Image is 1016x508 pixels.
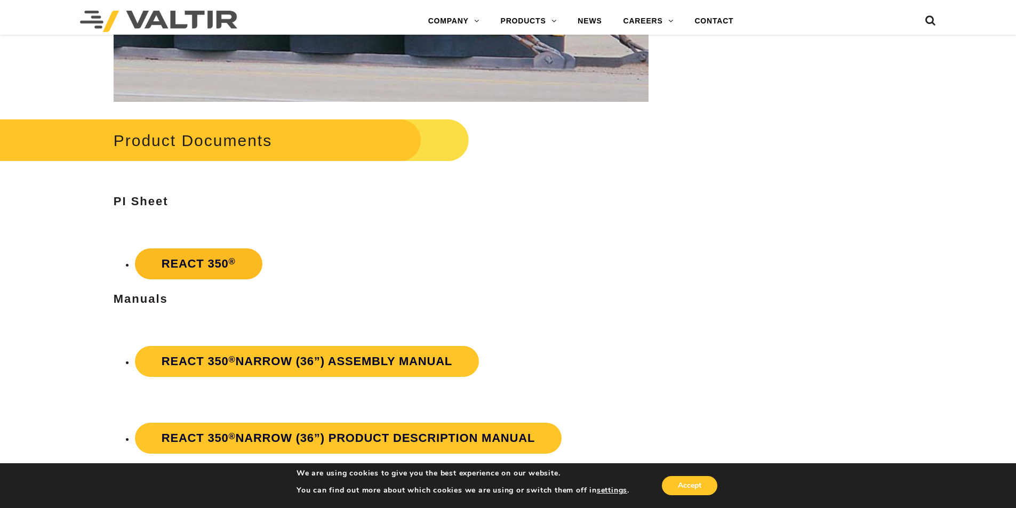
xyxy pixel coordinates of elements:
a: REACT 350® [135,248,262,279]
sup: ® [229,431,236,441]
a: REACT 350®Narrow (36”) Product Description Manual [135,423,562,454]
a: NEWS [567,11,612,32]
p: We are using cookies to give you the best experience on our website. [297,469,629,478]
button: settings [597,486,627,495]
button: Accept [662,476,717,495]
a: CAREERS [613,11,684,32]
strong: Manuals [114,292,168,305]
strong: REACT 350 Narrow (36”) Product Description Manual [162,431,535,445]
img: Valtir [80,11,237,32]
strong: REACT 350 Narrow (36”) Assembly Manual [162,354,452,368]
p: You can find out more about which cookies we are using or switch them off in . [297,486,629,495]
a: REACT 350®Narrow (36”) Assembly Manual [135,346,479,377]
sup: ® [229,354,236,364]
a: CONTACT [684,11,744,32]
a: PRODUCTS [490,11,567,32]
a: COMPANY [418,11,490,32]
strong: PI Sheet [114,195,169,208]
sup: ® [229,256,236,266]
